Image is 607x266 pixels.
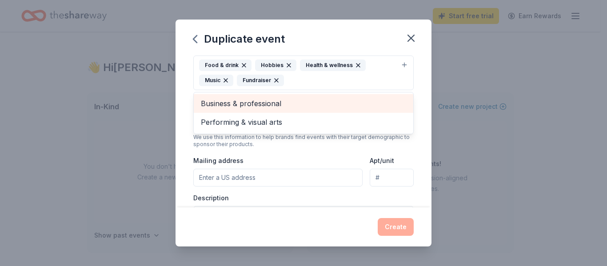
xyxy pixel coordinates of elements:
div: Hobbies [255,60,296,71]
span: Performing & visual arts [201,116,406,128]
button: Food & drinkHobbiesHealth & wellnessMusicFundraiser [193,56,414,90]
div: Food & drinkHobbiesHealth & wellnessMusicFundraiser [193,92,414,134]
div: Food & drink [199,60,252,71]
div: Health & wellness [300,60,366,71]
div: Music [199,75,233,86]
span: Business & professional [201,98,406,109]
div: Fundraiser [237,75,284,86]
